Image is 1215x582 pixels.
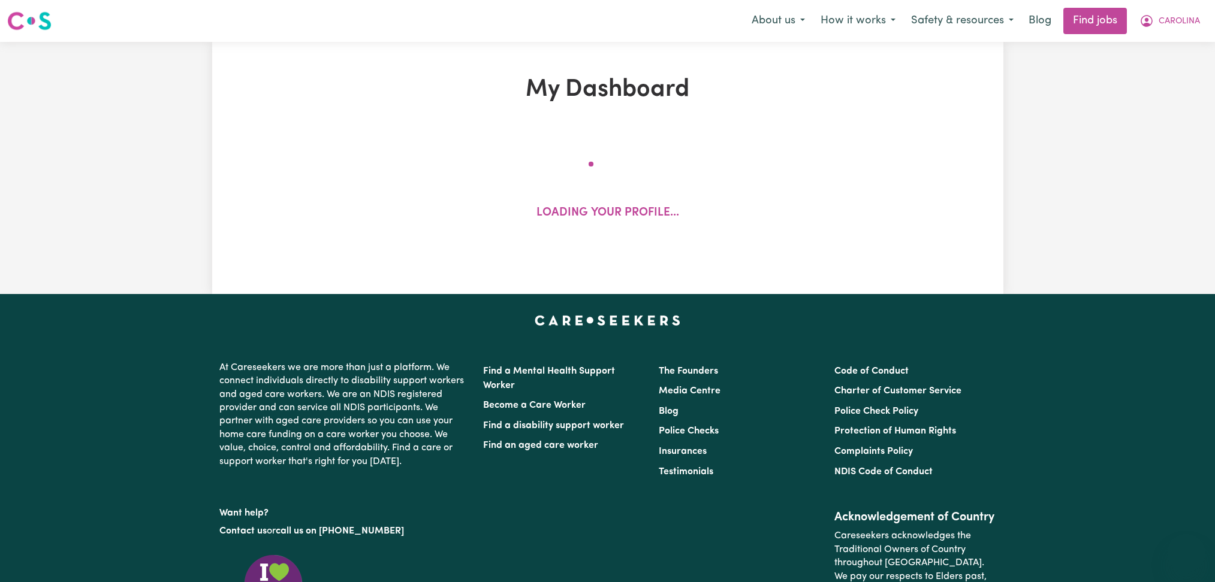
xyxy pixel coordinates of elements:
[744,8,813,34] button: About us
[535,316,680,325] a: Careseekers home page
[834,510,996,525] h2: Acknowledgement of Country
[659,366,718,376] a: The Founders
[834,366,909,376] a: Code of Conduct
[219,520,469,542] p: or
[903,8,1021,34] button: Safety & resources
[7,10,52,32] img: Careseekers logo
[813,8,903,34] button: How it works
[1132,8,1208,34] button: My Account
[659,386,720,396] a: Media Centre
[834,386,961,396] a: Charter of Customer Service
[483,441,598,450] a: Find an aged care worker
[219,526,267,536] a: Contact us
[483,366,615,390] a: Find a Mental Health Support Worker
[219,502,469,520] p: Want help?
[834,407,918,416] a: Police Check Policy
[834,426,956,436] a: Protection of Human Rights
[659,407,679,416] a: Blog
[536,205,679,222] p: Loading your profile...
[834,447,913,456] a: Complaints Policy
[1021,8,1059,34] a: Blog
[659,426,719,436] a: Police Checks
[276,526,404,536] a: call us on [PHONE_NUMBER]
[483,401,586,410] a: Become a Care Worker
[659,467,713,477] a: Testimonials
[1167,534,1205,572] iframe: Button to launch messaging window
[483,421,624,431] a: Find a disability support worker
[351,75,864,104] h1: My Dashboard
[834,467,933,477] a: NDIS Code of Conduct
[219,356,469,473] p: At Careseekers we are more than just a platform. We connect individuals directly to disability su...
[1159,15,1200,28] span: CAROLINA
[1063,8,1127,34] a: Find jobs
[659,447,707,456] a: Insurances
[7,7,52,35] a: Careseekers logo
